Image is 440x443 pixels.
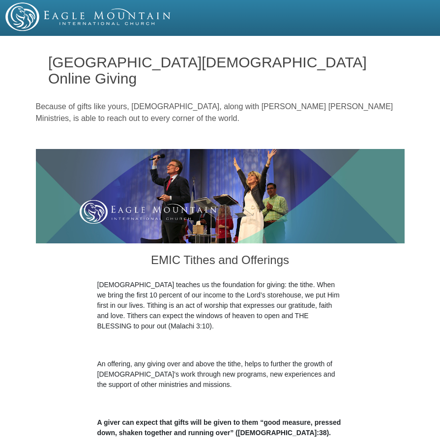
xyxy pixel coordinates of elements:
[97,280,343,331] p: [DEMOGRAPHIC_DATA] teaches us the foundation for giving: the tithe. When we bring the first 10 pe...
[48,54,392,87] h1: [GEOGRAPHIC_DATA][DEMOGRAPHIC_DATA] Online Giving
[97,243,343,280] h3: EMIC Tithes and Offerings
[97,418,341,437] b: A giver can expect that gifts will be given to them “good measure, pressed down, shaken together ...
[36,101,405,124] p: Because of gifts like yours, [DEMOGRAPHIC_DATA], along with [PERSON_NAME] [PERSON_NAME] Ministrie...
[5,2,172,31] img: EMIC
[97,359,343,390] p: An offering, any giving over and above the tithe, helps to further the growth of [DEMOGRAPHIC_DAT...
